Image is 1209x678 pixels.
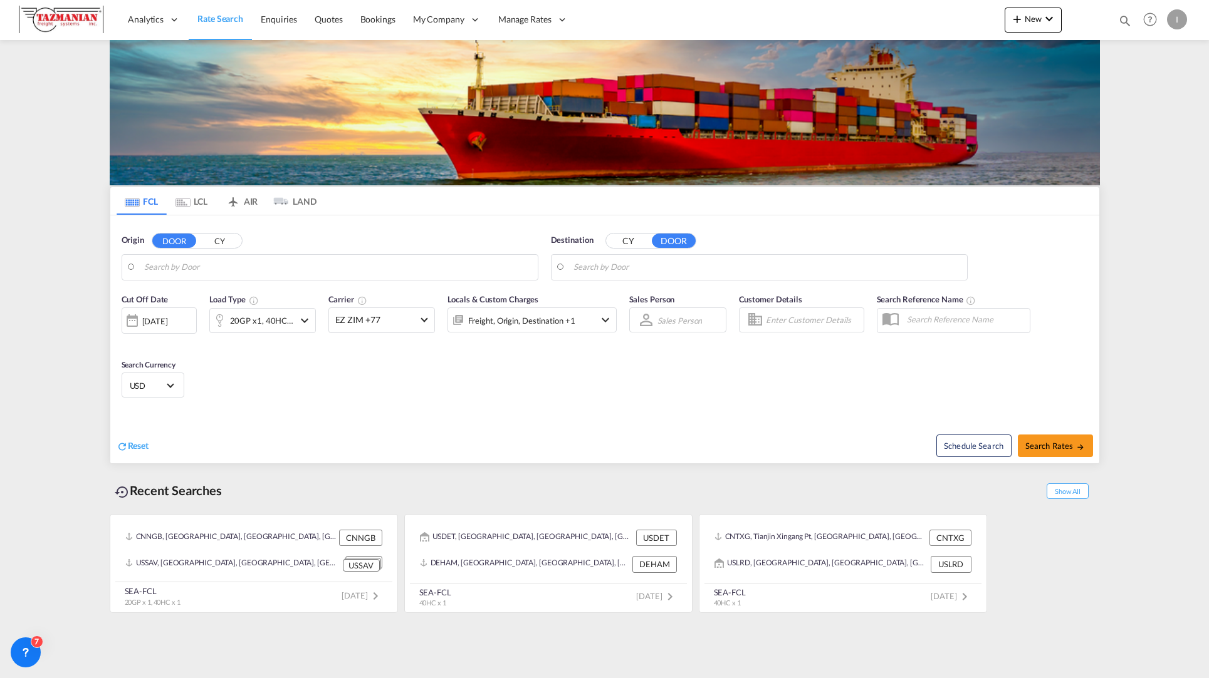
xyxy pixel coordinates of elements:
div: Origin DOOR CY Ningbo, CNNGBDestination CY DOOR Savannah, GA, USSAVCut Off Date [DATE]SelectLoad ... [110,215,1099,463]
button: CY [606,234,650,248]
md-icon: icon-chevron-down [598,312,613,327]
div: icon-refreshReset [117,439,149,453]
div: Recent Searches [110,476,228,505]
span: Carrier [328,294,367,304]
span: Analytics [128,13,164,26]
span: Reset [128,440,149,451]
md-tab-item: AIR [217,187,267,215]
input: Search by Door [144,258,531,277]
span: Customer Details [739,294,802,304]
img: LCL+%26+FCL+BACKGROUND.png [110,40,1100,185]
recent-search-card: CNNGB, [GEOGRAPHIC_DATA], [GEOGRAPHIC_DATA], [GEOGRAPHIC_DATA] & [GEOGRAPHIC_DATA], [GEOGRAPHIC_D... [110,514,398,613]
span: Search Rates [1025,441,1086,451]
button: CY [198,234,242,248]
md-icon: icon-information-outline [249,295,259,306]
div: SEA-FCL [714,587,746,598]
span: Help [1139,9,1161,30]
div: I [1167,9,1187,29]
md-icon: icon-chevron-down [297,313,312,328]
span: [DATE] [342,590,382,600]
md-icon: icon-plus 400-fg [1010,11,1025,26]
span: Search Currency [122,360,176,369]
md-icon: icon-chevron-right [662,589,678,604]
recent-search-card: CNTXG, Tianjin Xingang Pt, [GEOGRAPHIC_DATA], [GEOGRAPHIC_DATA] & [GEOGRAPHIC_DATA], [GEOGRAPHIC_... [699,514,987,613]
md-icon: icon-chevron-right [957,589,972,604]
span: 40HC x 1 [714,598,741,607]
button: Note: By default Schedule search will only considerorigin ports, destination ports and cut off da... [936,434,1012,457]
span: Cut Off Date [122,294,169,304]
md-tab-item: FCL [117,187,167,215]
md-icon: Your search will be saved by the below given name [966,295,976,306]
md-pagination-wrapper: Use the left and right arrow keys to navigate between tabs [117,187,317,215]
md-select: Select Currency: $ USDUnited States Dollar [128,376,177,394]
md-icon: icon-magnify [1118,14,1132,28]
md-icon: icon-chevron-down [1042,11,1057,26]
md-icon: The selected Trucker/Carrierwill be displayed in the rate results If the rates are from another f... [357,295,367,306]
button: DOOR [152,234,196,248]
span: Search Reference Name [877,294,976,304]
span: New [1010,14,1057,24]
button: DOOR [652,234,696,248]
div: SEA-FCL [419,587,451,598]
div: [DATE] [142,316,168,327]
span: Locals & Custom Charges [447,294,539,304]
span: Rate Search [197,13,243,24]
div: CNTXG [929,530,971,546]
div: Freight Origin Destination Factory Stuffingicon-chevron-down [447,307,617,332]
div: Freight Origin Destination Factory Stuffing [468,312,575,329]
div: 20GP x1 40HC x1icon-chevron-down [209,308,316,333]
md-input-container: Savannah, GA, USSAV [552,255,967,280]
input: Search Reference Name [901,310,1030,329]
div: 20GP x1 40HC x1 [230,312,294,329]
div: CNNGB, Ningbo, China, Greater China & Far East Asia, Asia Pacific [125,530,336,546]
span: [DATE] [636,591,677,601]
md-icon: icon-chevron-right [368,588,383,604]
span: Destination [551,234,594,247]
recent-search-card: USDET, [GEOGRAPHIC_DATA], [GEOGRAPHIC_DATA], [GEOGRAPHIC_DATA], [GEOGRAPHIC_DATA], [GEOGRAPHIC_DA... [404,514,693,613]
div: USLRD, Laredo, TX, United States, North America, Americas [714,556,928,572]
span: Manage Rates [498,13,552,26]
md-tab-item: LAND [267,187,317,215]
div: USSAV [343,559,380,572]
span: My Company [413,13,464,26]
div: USDET [636,530,677,546]
md-datepicker: Select [122,332,131,349]
span: 20GP x 1, 40HC x 1 [125,598,181,606]
div: CNNGB [339,530,382,546]
md-tab-item: LCL [167,187,217,215]
div: Help [1139,9,1167,31]
span: Load Type [209,294,259,304]
md-icon: icon-refresh [117,441,128,452]
span: Show All [1047,483,1088,499]
span: 40HC x 1 [419,598,446,607]
span: Origin [122,234,144,247]
span: [DATE] [931,591,971,601]
div: USLRD [931,556,971,572]
span: USD [130,380,165,391]
span: Sales Person [629,294,675,304]
md-select: Sales Person [656,311,704,329]
div: CNTXG, Tianjin Xingang Pt, China, Greater China & Far East Asia, Asia Pacific [714,530,926,546]
div: DEHAM, Hamburg, Germany, Western Europe, Europe [420,556,629,572]
img: a292c8e082cb11ee87a80f50be6e15c3.JPG [19,6,103,34]
md-icon: icon-arrow-right [1076,443,1085,451]
div: USSAV, Savannah, GA, United States, North America, Americas [125,556,340,572]
span: Bookings [360,14,395,24]
span: Quotes [315,14,342,24]
input: Enter Customer Details [766,311,860,329]
button: icon-plus 400-fgNewicon-chevron-down [1005,8,1062,33]
span: EZ ZIM +77 [335,314,417,326]
div: [DATE] [122,307,197,334]
div: USDET, Detroit, MI, United States, North America, Americas [420,530,633,546]
button: Search Ratesicon-arrow-right [1018,434,1093,457]
span: Enquiries [261,14,297,24]
div: DEHAM [632,556,677,572]
div: SEA-FCL [125,585,181,597]
md-input-container: Ningbo, CNNGB [122,255,538,280]
input: Search by Door [573,258,961,277]
md-icon: icon-backup-restore [115,485,130,500]
div: icon-magnify [1118,14,1132,33]
md-icon: icon-airplane [226,194,241,203]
